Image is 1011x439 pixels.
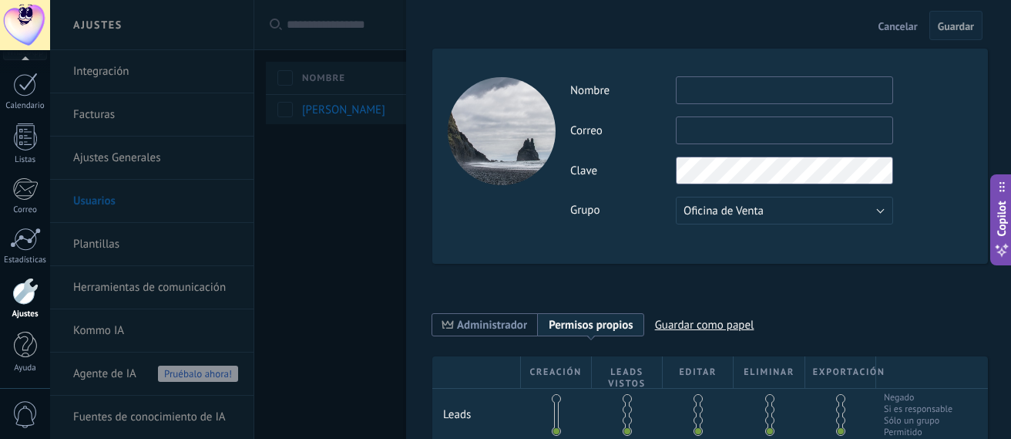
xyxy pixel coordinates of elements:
div: Correo [3,205,48,215]
span: Permitido [884,427,952,438]
button: Oficina de Venta [676,197,893,225]
span: Administrador [457,318,527,333]
button: Guardar [929,11,982,40]
label: Nombre [570,83,676,98]
div: Ajustes [3,309,48,319]
span: Copilot [994,201,1009,236]
span: Permisos propios [549,318,633,333]
div: Estadísticas [3,255,48,265]
button: Cancelar [872,13,924,38]
div: Eliminar [734,356,804,388]
label: Correo [570,123,676,138]
span: Administrador [432,312,538,336]
span: Negado [884,392,952,404]
div: Listas [3,155,48,165]
div: Editar [663,356,734,388]
span: Sólo un grupo [884,415,952,427]
div: Calendario [3,101,48,111]
div: Creación [521,356,592,388]
span: Si es responsable [884,404,952,415]
div: Leads vistos [592,356,663,388]
span: Guardar [938,21,974,32]
div: Ayuda [3,363,48,373]
div: Exportación [805,356,876,388]
span: Añadir nueva función [538,312,644,336]
label: Grupo [570,203,676,218]
div: Leads [432,389,521,430]
span: Oficina de Venta [684,204,764,218]
label: Clave [570,164,676,178]
span: Guardar como papel [655,313,754,337]
span: Cancelar [878,21,918,32]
